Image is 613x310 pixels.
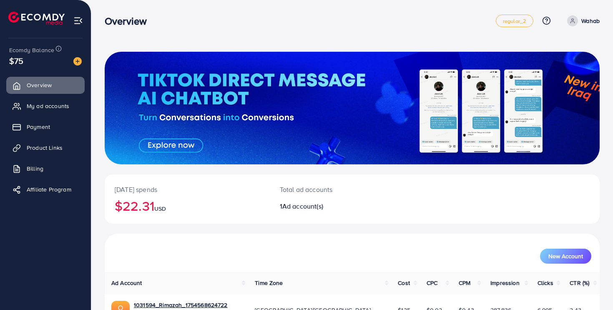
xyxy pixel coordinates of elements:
[427,279,437,287] span: CPC
[105,15,153,27] h3: Overview
[540,249,591,264] button: New Account
[564,15,600,26] a: Wahab
[496,15,533,27] a: regular_2
[27,164,43,173] span: Billing
[490,279,520,287] span: Impression
[255,279,283,287] span: Time Zone
[280,184,384,194] p: Total ad accounts
[570,279,589,287] span: CTR (%)
[503,18,526,24] span: regular_2
[6,77,85,93] a: Overview
[27,102,69,110] span: My ad accounts
[27,144,63,152] span: Product Links
[9,46,54,54] span: Ecomdy Balance
[6,160,85,177] a: Billing
[27,81,52,89] span: Overview
[73,16,83,25] img: menu
[282,202,323,211] span: Ad account(s)
[548,253,583,259] span: New Account
[581,16,600,26] p: Wahab
[27,123,50,131] span: Payment
[6,139,85,156] a: Product Links
[27,185,71,194] span: Affiliate Program
[6,118,85,135] a: Payment
[9,55,23,67] span: $75
[115,184,260,194] p: [DATE] spends
[538,279,553,287] span: Clicks
[134,301,228,309] a: 1031594_Rimazah_1754568624722
[111,279,142,287] span: Ad Account
[6,98,85,114] a: My ad accounts
[115,198,260,214] h2: $22.31
[459,279,470,287] span: CPM
[398,279,410,287] span: Cost
[8,12,65,25] img: logo
[6,181,85,198] a: Affiliate Program
[280,202,384,210] h2: 1
[73,57,82,66] img: image
[154,204,166,213] span: USD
